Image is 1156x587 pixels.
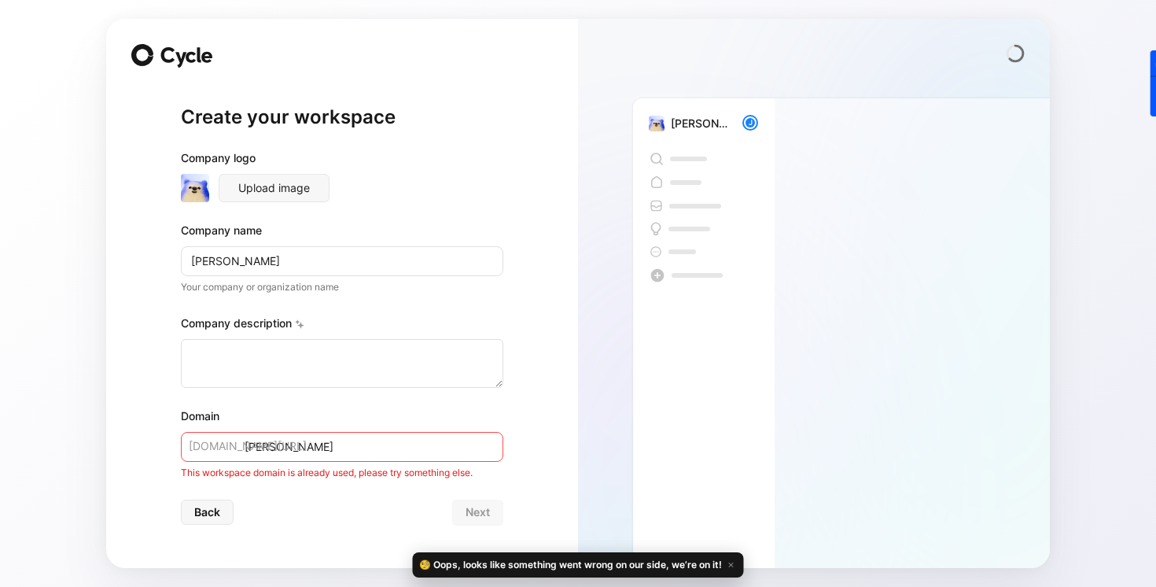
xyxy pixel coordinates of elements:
[219,174,329,202] button: Upload image
[181,149,503,174] div: Company logo
[194,503,220,522] span: Back
[671,114,729,133] div: [PERSON_NAME]
[181,500,234,525] button: Back
[413,552,744,578] div: 🧐 Oops, looks like something went wrong on our side, we’re on it!
[181,407,503,426] div: Domain
[181,246,503,276] input: Example
[181,174,209,202] img: alan.eu
[238,179,310,198] span: Upload image
[181,221,503,240] div: Company name
[181,465,503,481] div: This workspace domain is already used, please try something else.
[744,116,757,129] div: J
[181,279,503,295] p: Your company or organization name
[649,116,665,131] img: alan.eu
[189,437,307,456] span: [DOMAIN_NAME][URL]
[181,314,503,339] div: Company description
[181,105,503,130] h1: Create your workspace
